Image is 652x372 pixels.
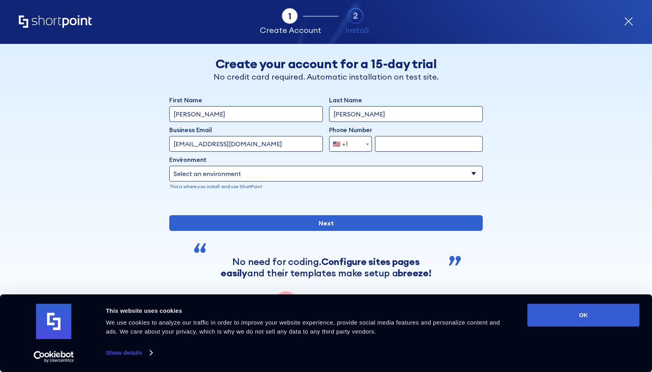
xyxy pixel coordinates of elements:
[106,347,152,359] a: Show details
[527,304,639,327] button: OK
[36,304,71,339] img: logo
[106,319,500,335] span: We use cookies to analyze our traffic in order to improve your website experience, provide social...
[20,351,88,363] a: Usercentrics Cookiebot - opens in a new window
[106,306,510,316] div: This website uses cookies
